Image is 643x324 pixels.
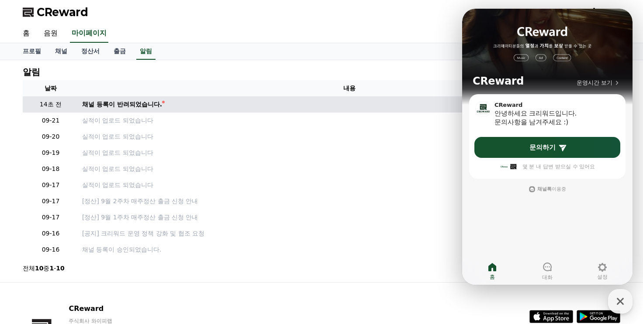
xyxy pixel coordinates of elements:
[26,229,75,238] p: 09-16
[462,9,633,285] iframe: Channel chat
[23,80,79,96] th: 날짜
[82,132,617,141] a: 실적이 업로드 되었습니다
[82,148,617,157] a: 실적이 업로드 되었습니다
[16,24,37,43] a: 홈
[26,132,75,141] p: 09-20
[82,229,617,238] a: [공지] 크리워드 운영 정책 강화 및 협조 요청
[49,265,54,272] strong: 1
[16,43,48,60] a: 프로필
[23,67,40,77] h4: 알림
[69,304,175,314] p: CReward
[82,100,162,109] div: 채널 등록이 반려되었습니다.
[26,100,75,109] p: 14초 전
[26,116,75,125] p: 09-21
[82,197,617,206] a: [정산] 9월 2주차 매주정산 출금 신청 안내
[79,80,620,96] th: 내용
[48,43,74,60] a: 채널
[70,24,108,43] a: 마이페이지
[82,181,617,190] a: 실적이 업로드 되었습니다
[26,181,75,190] p: 09-17
[56,265,64,272] strong: 10
[37,5,88,19] span: CReward
[23,5,88,19] a: CReward
[26,245,75,254] p: 09-16
[136,43,156,60] a: 알림
[82,213,617,222] a: [정산] 9월 1주차 매주정산 출금 신청 안내
[74,43,107,60] a: 정산서
[35,265,43,272] strong: 10
[26,148,75,157] p: 09-19
[23,264,65,273] p: 전체 중 -
[82,245,617,254] p: 채널 등록이 승인되었습니다.
[26,164,75,174] p: 09-18
[107,43,133,60] a: 출금
[82,164,617,174] a: 실적이 업로드 되었습니다
[26,213,75,222] p: 09-17
[82,116,617,125] a: 실적이 업로드 되었습니다
[26,197,75,206] p: 09-17
[37,24,65,43] a: 음원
